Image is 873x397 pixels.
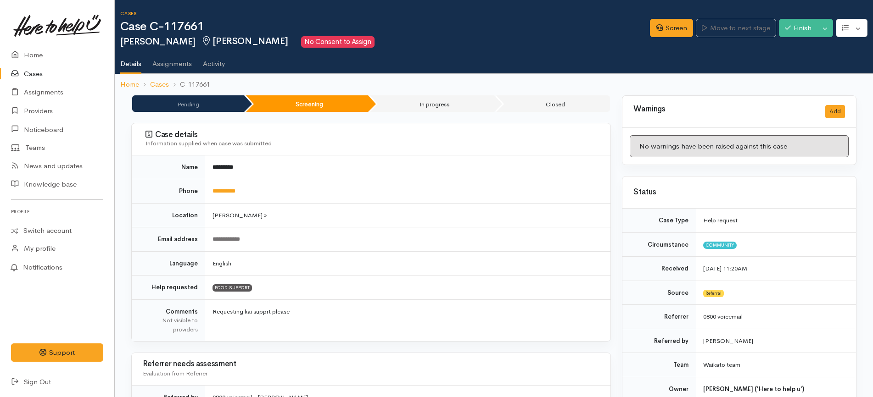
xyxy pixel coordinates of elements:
td: Help requested [132,276,205,300]
li: Screening [246,95,368,112]
a: Activity [203,48,225,73]
td: Location [132,203,205,227]
a: Details [120,48,141,74]
td: Source [622,281,696,305]
li: Closed [496,95,610,112]
td: Name [132,155,205,179]
div: Not visible to providers [143,316,198,334]
td: Received [622,257,696,281]
td: Referrer [622,305,696,329]
td: Referred by [622,329,696,353]
a: Assignments [152,48,192,73]
button: Add [825,105,845,118]
td: Phone [132,179,205,204]
td: Help request [696,209,856,232]
td: English [205,251,610,276]
td: Comments [132,299,205,341]
td: Case Type [622,209,696,232]
td: Team [622,353,696,377]
div: No warnings have been raised against this case [630,135,849,158]
td: Language [132,251,205,276]
h1: Case C-117661 [120,20,650,33]
h3: Case details [145,130,599,139]
b: [PERSON_NAME] ('Here to help u') [703,385,804,393]
span: [PERSON_NAME] » [213,211,267,219]
span: [PERSON_NAME] [201,35,288,47]
h3: Status [633,188,845,197]
h2: [PERSON_NAME] [120,36,650,48]
span: Community [703,242,737,249]
h3: Warnings [633,105,814,114]
span: No Consent to Assign [301,36,375,48]
td: Circumstance [622,232,696,257]
td: [PERSON_NAME] [696,329,856,353]
a: Home [120,79,139,90]
td: Requesting kai supprt please [205,299,610,341]
h6: Cases [120,11,650,16]
span: Waikato team [703,361,740,369]
a: Move to next stage [696,19,776,38]
li: Pending [132,95,244,112]
button: Support [11,343,103,362]
a: Screen [650,19,693,38]
h3: Referrer needs assessment [143,360,599,369]
h6: Profile [11,205,103,218]
div: Information supplied when case was submitted [145,139,599,148]
td: 0800 voicemail [696,305,856,329]
time: [DATE] 11:20AM [703,265,747,272]
span: Referral [703,290,724,297]
td: Email address [132,227,205,252]
nav: breadcrumb [115,74,873,95]
li: C-117661 [169,79,210,90]
span: Evaluation from Referrer [143,369,207,377]
button: Finish [779,19,817,38]
li: In progress [370,95,494,112]
a: Cases [150,79,169,90]
span: FOOD SUPPORT [213,284,252,292]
